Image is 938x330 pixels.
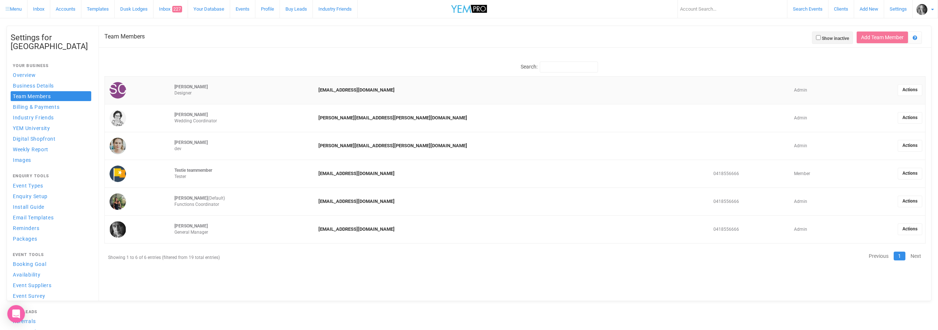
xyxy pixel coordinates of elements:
td: 0418556666 [710,160,791,188]
span: Functions Coordinator [174,202,219,207]
a: [EMAIL_ADDRESS][DOMAIN_NAME] [318,87,395,93]
a: [EMAIL_ADDRESS][DOMAIN_NAME] [318,171,395,176]
td: Admin [791,104,847,132]
strong: [PERSON_NAME] [174,112,208,117]
a: Digital Shopfront [11,134,91,144]
h4: Buy Leads [13,310,89,314]
a: [EMAIL_ADDRESS][DOMAIN_NAME] [318,199,395,204]
a: [EMAIL_ADDRESS][DOMAIN_NAME] [318,226,395,232]
img: open-uri20180901-4-1gex2cl [108,219,128,240]
span: Event Types [13,183,43,189]
span: Availability [13,272,40,278]
a: Actions [898,196,922,207]
h4: Enquiry Tools [13,174,89,178]
img: SC.jpg [108,80,128,100]
span: dev [174,146,181,151]
a: Packages [11,234,91,244]
a: Overview [11,70,91,80]
a: Reminders [11,223,91,233]
span: Billing & Payments [13,104,60,110]
a: Booking Goal [11,259,91,269]
td: Admin [791,215,847,243]
img: open-uri20240610-2-1yvirc8 [108,108,128,128]
span: Team Members [13,93,51,99]
span: Packages [13,236,37,242]
a: Enquiry Setup [11,191,91,201]
a: Event Survey [11,291,91,301]
span: Install Guide [13,204,44,210]
a: Actions [898,84,922,96]
a: Actions [898,112,922,124]
span: Search Events [793,6,823,12]
span: Business Details [13,83,54,89]
strong: [PERSON_NAME] [174,84,208,89]
span: Overview [13,72,36,78]
h4: Your Business [13,64,89,68]
td: Admin [791,76,847,104]
label: Search: [521,62,926,73]
a: Actions [898,168,922,179]
span: YEM University [13,125,50,131]
img: profile.png [108,164,128,184]
a: Industry Friends [11,112,91,122]
span: 227 [172,6,182,12]
span: Booking Goal [13,261,46,267]
a: Event Types [11,181,91,190]
label: Show inactive [822,35,849,42]
a: Weekly Report [11,144,91,154]
strong: [PERSON_NAME] [174,223,208,229]
input: Search: [540,62,598,73]
strong: [PERSON_NAME] [174,140,208,145]
img: open-uri20190507-4-ik63q3 [108,192,128,212]
span: Wedding Coordinator [174,118,217,123]
span: General Manager [174,230,208,235]
a: [PERSON_NAME][EMAIL_ADDRESS][PERSON_NAME][DOMAIN_NAME] [318,115,467,120]
a: Business Details [11,81,91,90]
span: Images [13,157,31,163]
h4: Event Tools [13,253,89,257]
strong: Testie teammember [174,168,212,173]
a: Next [906,252,926,260]
span: Enquiry Setup [13,193,48,199]
span: Event Suppliers [13,282,52,288]
span: Email Templates [13,215,54,220]
span: Weekly Report [13,147,48,152]
span: (Default) [174,196,225,201]
a: Install Guide [11,202,91,212]
div: Open Intercom Messenger [7,305,25,323]
a: Actions [898,140,922,152]
a: 1 [894,252,905,260]
a: Previous [864,252,893,260]
a: Referrals [11,316,91,326]
h2: Team Members [104,33,145,40]
img: open-uri20201103-4-gj8l2i [916,4,927,15]
span: Clients [834,6,848,12]
a: Email Templates [11,212,91,222]
span: Reminders [13,225,39,231]
span: Digital Shopfront [13,136,56,142]
a: [PERSON_NAME][EMAIL_ADDRESS][PERSON_NAME][DOMAIN_NAME] [318,143,467,148]
span: Designer [174,90,192,96]
span: Event Survey [13,293,45,299]
td: Member [791,160,847,188]
td: Admin [791,188,847,215]
a: Availability [11,270,91,279]
span: Add New [860,6,878,12]
button: Add Team Member [857,31,908,43]
h1: Settings for [GEOGRAPHIC_DATA] [11,33,91,51]
div: Showing 1 to 6 of 6 entries (filtered from 19 total entries) [104,251,371,264]
td: Admin [791,132,847,160]
td: 0418556666 [710,215,791,243]
strong: [PERSON_NAME] [174,196,208,201]
span: Tester [174,174,186,179]
td: 0418556666 [710,188,791,215]
a: Billing & Payments [11,102,91,112]
a: Event Suppliers [11,280,91,290]
a: Actions [898,223,922,235]
a: Team Members [11,91,91,101]
a: YEM University [11,123,91,133]
a: Images [11,155,91,165]
img: open-uri20180502-4-uaa1ut [108,136,128,156]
